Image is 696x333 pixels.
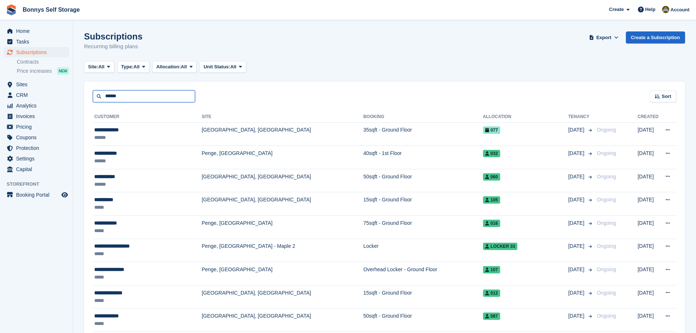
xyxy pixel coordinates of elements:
th: Customer [93,111,202,123]
a: menu [4,143,69,153]
td: [DATE] [638,285,660,309]
a: menu [4,101,69,111]
span: [DATE] [568,196,586,204]
span: Booking Portal [16,190,60,200]
td: [DATE] [638,169,660,192]
span: Ongoing [597,243,616,249]
span: Ongoing [597,313,616,319]
span: Price increases [17,68,52,75]
button: Site: All [84,61,114,73]
span: 060 [483,173,500,181]
td: Penge, [GEOGRAPHIC_DATA] [202,146,364,169]
img: James Bonny [662,6,669,13]
a: menu [4,90,69,100]
span: 107 [483,266,500,273]
td: [DATE] [638,122,660,146]
a: menu [4,132,69,143]
button: Unit Status: All [199,61,246,73]
th: Tenancy [568,111,594,123]
a: menu [4,111,69,121]
span: Protection [16,143,60,153]
a: menu [4,47,69,57]
span: CRM [16,90,60,100]
span: 016 [483,220,500,227]
a: Create a Subscription [626,31,685,43]
a: menu [4,164,69,174]
td: Penge, [GEOGRAPHIC_DATA] [202,216,364,239]
span: 032 [483,150,500,157]
span: Help [645,6,655,13]
th: Site [202,111,364,123]
td: Locker [363,239,483,262]
span: 105 [483,196,500,204]
td: [GEOGRAPHIC_DATA], [GEOGRAPHIC_DATA] [202,122,364,146]
span: [DATE] [568,266,586,273]
span: Storefront [7,181,73,188]
span: Ongoing [597,266,616,272]
button: Allocation: All [152,61,197,73]
span: [DATE] [568,312,586,320]
span: Ongoing [597,174,616,179]
span: Export [596,34,611,41]
span: Capital [16,164,60,174]
span: Locker 33 [483,243,517,250]
a: menu [4,122,69,132]
a: Contracts [17,58,69,65]
h1: Subscriptions [84,31,142,41]
td: [DATE] [638,239,660,262]
span: Ongoing [597,150,616,156]
img: stora-icon-8386f47178a22dfd0bd8f6a31ec36ba5ce8667c1dd55bd0f319d3a0aa187defe.svg [6,4,17,15]
button: Type: All [117,61,149,73]
td: 40sqft - 1st Floor [363,146,483,169]
td: 50sqft - Ground Floor [363,309,483,332]
span: Ongoing [597,220,616,226]
a: Bonnys Self Storage [20,4,83,16]
a: menu [4,190,69,200]
span: All [133,63,140,71]
span: 012 [483,290,500,297]
a: menu [4,37,69,47]
span: Allocation: [156,63,181,71]
span: Account [670,6,689,14]
span: All [98,63,104,71]
td: [DATE] [638,192,660,216]
span: Invoices [16,111,60,121]
span: 087 [483,313,500,320]
span: [DATE] [568,242,586,250]
span: Subscriptions [16,47,60,57]
th: Created [638,111,660,123]
span: [DATE] [568,289,586,297]
span: All [181,63,187,71]
td: [GEOGRAPHIC_DATA], [GEOGRAPHIC_DATA] [202,192,364,216]
div: NEW [57,67,69,75]
span: Create [609,6,624,13]
td: 15sqft - Ground Floor [363,285,483,309]
td: [DATE] [638,309,660,332]
td: [DATE] [638,216,660,239]
a: menu [4,154,69,164]
span: All [230,63,236,71]
a: menu [4,26,69,36]
a: Price increases NEW [17,67,69,75]
span: Coupons [16,132,60,143]
td: Overhead Locker - Ground Floor [363,262,483,285]
span: [DATE] [568,150,586,157]
td: [GEOGRAPHIC_DATA], [GEOGRAPHIC_DATA] [202,285,364,309]
span: Sort [662,93,671,100]
span: [DATE] [568,219,586,227]
span: 077 [483,126,500,134]
span: Settings [16,154,60,164]
th: Booking [363,111,483,123]
td: Penge, [GEOGRAPHIC_DATA] [202,262,364,285]
span: Ongoing [597,290,616,296]
td: [GEOGRAPHIC_DATA], [GEOGRAPHIC_DATA] [202,309,364,332]
p: Recurring billing plans [84,42,142,51]
td: [DATE] [638,146,660,169]
span: Type: [121,63,134,71]
td: [GEOGRAPHIC_DATA], [GEOGRAPHIC_DATA] [202,169,364,192]
td: 75sqft - Ground Floor [363,216,483,239]
td: [DATE] [638,262,660,285]
span: Pricing [16,122,60,132]
button: Export [588,31,620,43]
span: [DATE] [568,173,586,181]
